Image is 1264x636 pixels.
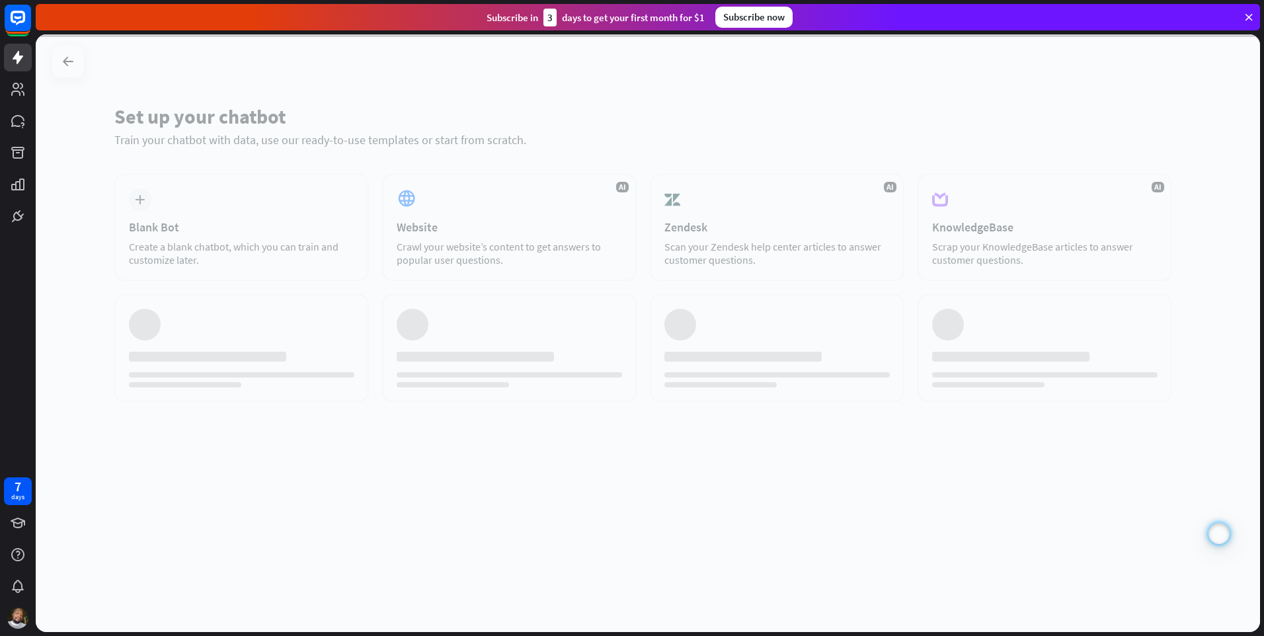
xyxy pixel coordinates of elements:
[715,7,793,28] div: Subscribe now
[543,9,557,26] div: 3
[487,9,705,26] div: Subscribe in days to get your first month for $1
[15,481,21,493] div: 7
[11,493,24,502] div: days
[4,477,32,505] a: 7 days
